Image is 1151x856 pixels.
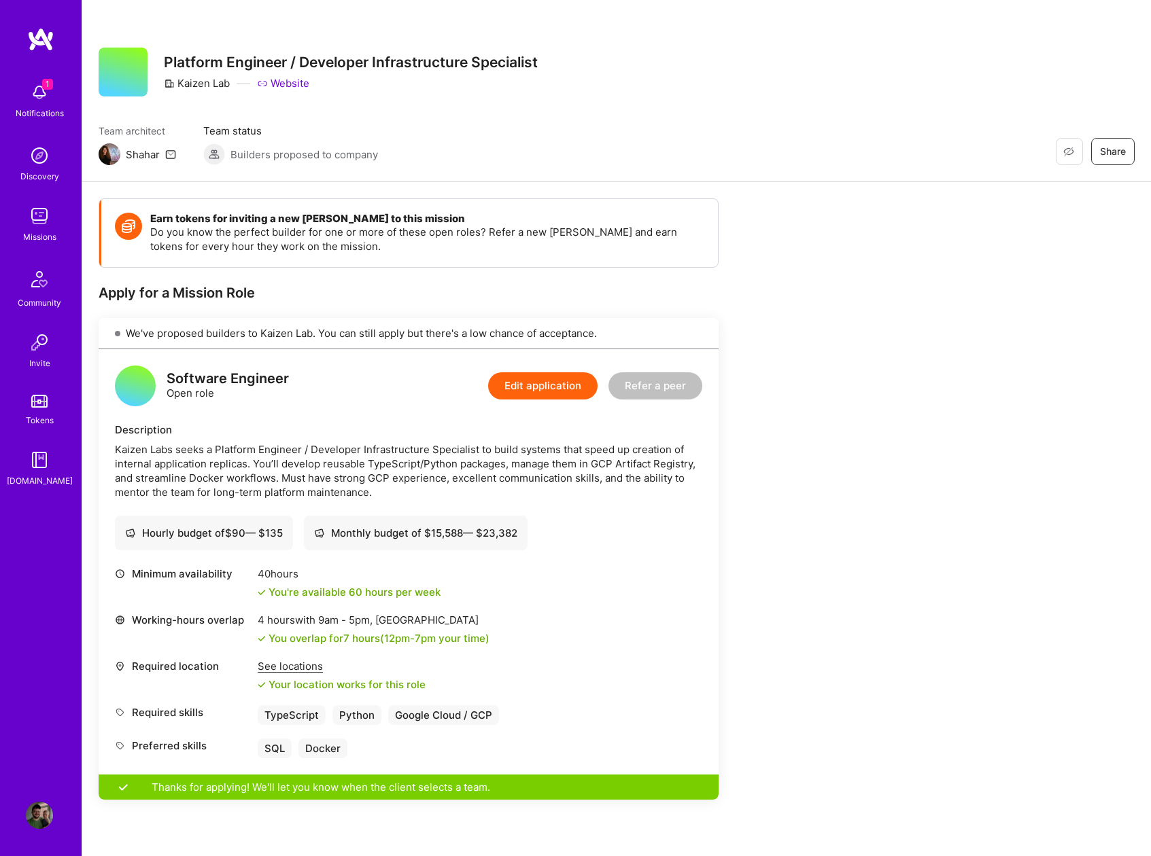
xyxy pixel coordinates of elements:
i: icon CompanyGray [164,78,175,89]
div: Hourly budget of $ 90 — $ 135 [125,526,283,540]
div: Notifications [16,106,64,120]
img: Team Architect [99,143,120,165]
div: Minimum availability [115,567,251,581]
img: guide book [26,446,53,474]
span: Team status [203,124,378,138]
img: tokens [31,395,48,408]
div: Kaizen Lab [164,76,230,90]
h4: Earn tokens for inviting a new [PERSON_NAME] to this mission [150,213,704,225]
div: Invite [29,356,50,370]
img: Builders proposed to company [203,143,225,165]
div: Docker [298,738,347,758]
p: Do you know the perfect builder for one or more of these open roles? Refer a new [PERSON_NAME] an... [150,225,704,253]
a: User Avatar [22,802,56,829]
img: bell [26,79,53,106]
span: 12pm - 7pm [384,632,436,645]
div: See locations [258,659,426,673]
div: TypeScript [258,705,326,725]
div: Community [18,296,61,310]
div: Python [332,705,381,725]
i: icon Check [258,681,266,689]
a: Website [257,76,309,90]
button: Share [1091,138,1135,165]
span: Share [1100,145,1126,158]
i: icon Clock [115,569,125,579]
div: Open role [167,372,289,400]
i: icon Check [258,588,266,596]
div: Shahar [126,147,160,162]
img: discovery [26,142,53,169]
div: [DOMAIN_NAME] [7,474,73,488]
h3: Platform Engineer / Developer Infrastructure Specialist [164,54,538,71]
div: Preferred skills [115,738,251,753]
i: icon Mail [165,149,176,160]
i: icon Check [258,635,266,643]
img: User Avatar [26,802,53,829]
i: icon Tag [115,741,125,751]
span: Team architect [99,124,176,138]
div: 40 hours [258,567,441,581]
div: Apply for a Mission Role [99,284,719,302]
i: icon Tag [115,707,125,717]
i: icon EyeClosed [1063,146,1074,157]
div: 4 hours with [GEOGRAPHIC_DATA] [258,613,489,627]
div: Kaizen Labs seeks a Platform Engineer / Developer Infrastructure Specialist to build systems that... [115,442,702,499]
div: Google Cloud / GCP [388,705,499,725]
div: Monthly budget of $ 15,588 — $ 23,382 [314,526,517,540]
div: SQL [258,738,292,758]
div: Required skills [115,705,251,719]
div: We've proposed builders to Kaizen Lab. You can still apply but there's a low chance of acceptance. [99,318,719,349]
img: logo [27,27,54,52]
div: Working-hours overlap [115,613,251,627]
div: Description [115,423,702,437]
div: Tokens [26,413,54,427]
img: teamwork [26,202,53,230]
div: Missions [23,230,56,244]
span: 1 [42,79,53,90]
span: Builders proposed to company [230,147,378,162]
i: icon Cash [125,528,135,538]
div: Discovery [20,169,59,183]
img: Invite [26,329,53,356]
button: Edit application [488,372,598,399]
div: Your location works for this role [258,677,426,692]
div: You overlap for 7 hours ( your time) [269,631,489,645]
div: Software Engineer [167,372,289,386]
i: icon Location [115,661,125,671]
img: Token icon [115,213,142,240]
div: You're available 60 hours per week [258,585,441,599]
i: icon World [115,615,125,625]
div: Required location [115,659,251,673]
span: 9am - 5pm , [315,613,375,626]
button: Refer a peer [608,372,702,399]
i: icon Cash [314,528,324,538]
img: Community [23,263,56,296]
div: Thanks for applying! We'll let you know when the client selects a team. [99,774,719,800]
